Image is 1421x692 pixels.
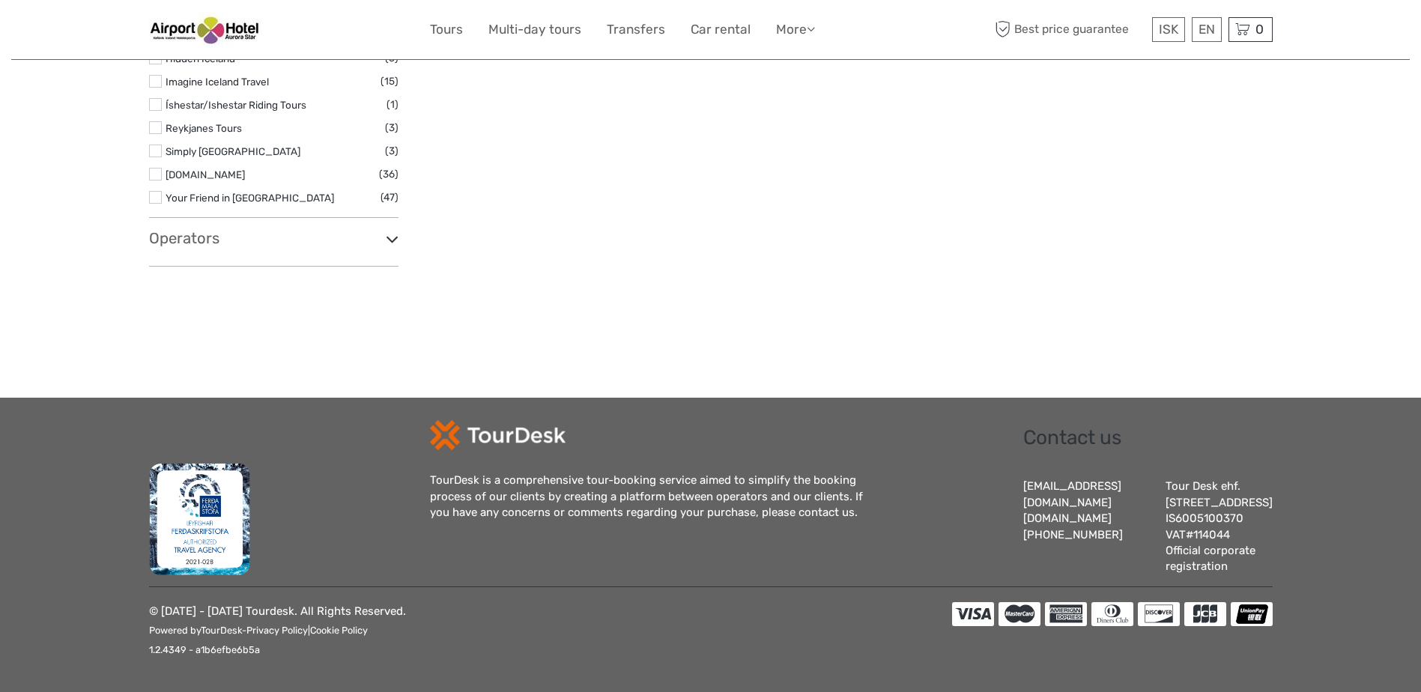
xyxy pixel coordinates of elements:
[1023,479,1151,575] div: [EMAIL_ADDRESS][DOMAIN_NAME] [PHONE_NUMBER]
[385,119,399,136] span: (3)
[952,602,1273,626] img: accepted cards
[430,19,463,40] a: Tours
[149,625,368,636] small: Powered by - |
[1023,426,1273,450] h2: Contact us
[430,473,879,520] div: TourDesk is a comprehensive tour-booking service aimed to simplify the booking process of our cli...
[1023,512,1112,525] a: [DOMAIN_NAME]
[1192,17,1222,42] div: EN
[776,19,815,40] a: More
[1159,22,1178,37] span: ISK
[149,644,260,655] small: 1.2.4349 - a1b6efbe6b5a
[310,625,368,636] a: Cookie Policy
[385,142,399,160] span: (3)
[149,229,399,247] h3: Operators
[381,73,399,90] span: (15)
[149,463,251,575] img: fms.png
[166,192,334,204] a: Your Friend in [GEOGRAPHIC_DATA]
[992,17,1148,42] span: Best price guarantee
[607,19,665,40] a: Transfers
[1253,22,1266,37] span: 0
[691,19,751,40] a: Car rental
[1166,479,1273,575] div: Tour Desk ehf. [STREET_ADDRESS] IS6005100370 VAT#114044
[166,169,245,180] a: [DOMAIN_NAME]
[488,19,581,40] a: Multi-day tours
[246,625,308,636] a: Privacy Policy
[379,166,399,183] span: (36)
[166,99,306,111] a: Íshestar/Ishestar Riding Tours
[166,145,300,157] a: Simply [GEOGRAPHIC_DATA]
[166,76,269,88] a: Imagine Iceland Travel
[149,11,263,48] img: 381-0c194994-509c-4dbb-911f-b95e579ec964_logo_small.jpg
[166,122,242,134] a: Reykjanes Tours
[387,96,399,113] span: (1)
[201,625,242,636] a: TourDesk
[381,189,399,206] span: (47)
[1166,544,1255,573] a: Official corporate registration
[430,420,566,450] img: td-logo-white.png
[149,602,406,660] p: © [DATE] - [DATE] Tourdesk. All Rights Reserved.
